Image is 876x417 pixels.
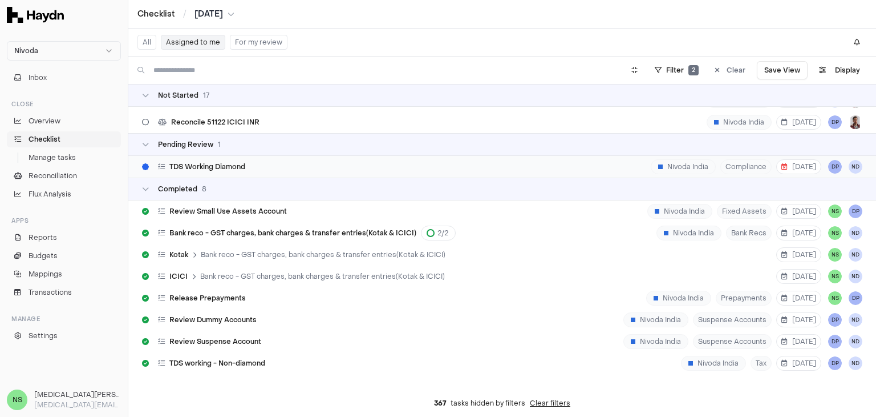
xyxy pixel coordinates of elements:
[776,334,821,349] button: [DATE]
[828,313,842,327] button: DP
[7,7,64,23] img: Haydn Logo
[776,159,821,174] button: [DATE]
[849,248,862,262] button: ND
[776,226,821,240] button: [DATE]
[7,41,121,61] button: Nivoda
[7,284,121,300] a: Transactions
[29,287,72,298] span: Transactions
[647,204,712,219] div: Nivoda India
[849,270,862,283] button: ND
[29,331,58,341] span: Settings
[776,115,821,130] button: [DATE]
[828,356,842,370] button: DP
[776,204,821,219] button: [DATE]
[169,272,188,281] span: ICICI
[666,66,684,75] span: Filter
[828,160,842,174] button: DP
[781,207,816,216] span: [DATE]
[34,390,121,400] h3: [MEDICAL_DATA][PERSON_NAME]
[828,226,842,240] button: NS
[828,270,842,283] button: NS
[849,335,862,348] button: ND
[681,356,746,371] div: Nivoda India
[7,70,121,86] button: Inbox
[158,185,197,194] span: Completed
[849,313,862,327] button: ND
[158,140,213,149] span: Pending Review
[169,228,416,238] span: Bank reco - GST charges, bank charges & transfer entries(Kotak & ICICI)
[849,115,862,129] img: JP Smit
[757,61,808,79] button: Save View
[128,390,876,417] div: tasks hidden by filters
[623,334,688,349] div: Nivoda India
[169,315,257,324] span: Review Dummy Accounts
[720,159,772,174] span: Compliance
[648,61,705,79] button: Filter2
[29,153,76,163] span: Manage tasks
[776,247,821,262] button: [DATE]
[828,248,842,262] button: NS
[828,205,842,218] button: NS
[849,160,862,174] button: ND
[169,294,246,303] span: Release Prepayments
[34,400,121,410] p: [MEDICAL_DATA][EMAIL_ADDRESS][DOMAIN_NAME]
[203,91,209,100] span: 17
[707,115,772,130] div: Nivoda India
[693,312,772,327] span: Suspense Accounts
[781,359,816,368] span: [DATE]
[7,186,121,202] a: Flux Analysis
[781,162,816,171] span: [DATE]
[158,91,198,100] span: Not Started
[7,328,121,344] a: Settings
[726,226,772,240] span: Bank Recs
[29,73,47,83] span: Inbox
[828,335,842,348] button: DP
[776,291,821,306] button: [DATE]
[169,359,265,368] span: TDS working - Non-diamond
[169,250,188,259] span: Kotak
[29,134,60,145] span: Checklist
[781,315,816,324] span: [DATE]
[194,9,234,20] button: [DATE]
[7,168,121,184] a: Reconciliation
[171,118,259,127] span: Reconcile 51122 ICICI INR
[7,248,121,264] a: Budgets
[200,272,445,281] span: Bank reco - GST charges, bank charges & transfer entries(Kotak & ICICI)
[29,116,60,126] span: Overview
[137,9,175,20] a: Checklist
[7,390,27,410] span: NS
[218,140,221,149] span: 1
[7,230,121,246] a: Reports
[849,205,862,218] button: DP
[7,113,121,129] a: Overview
[7,266,121,282] a: Mappings
[7,150,121,166] a: Manage tasks
[776,269,821,284] button: [DATE]
[849,226,862,240] button: ND
[812,61,867,79] button: Display
[7,131,121,147] a: Checklist
[781,250,816,259] span: [DATE]
[717,204,772,219] span: Fixed Assets
[781,228,816,238] span: [DATE]
[181,8,189,19] span: /
[751,356,772,371] span: Tax
[828,291,842,305] button: NS
[7,211,121,230] div: Apps
[849,356,862,370] button: ND
[7,310,121,328] div: Manage
[651,159,716,174] div: Nivoda India
[29,251,58,261] span: Budgets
